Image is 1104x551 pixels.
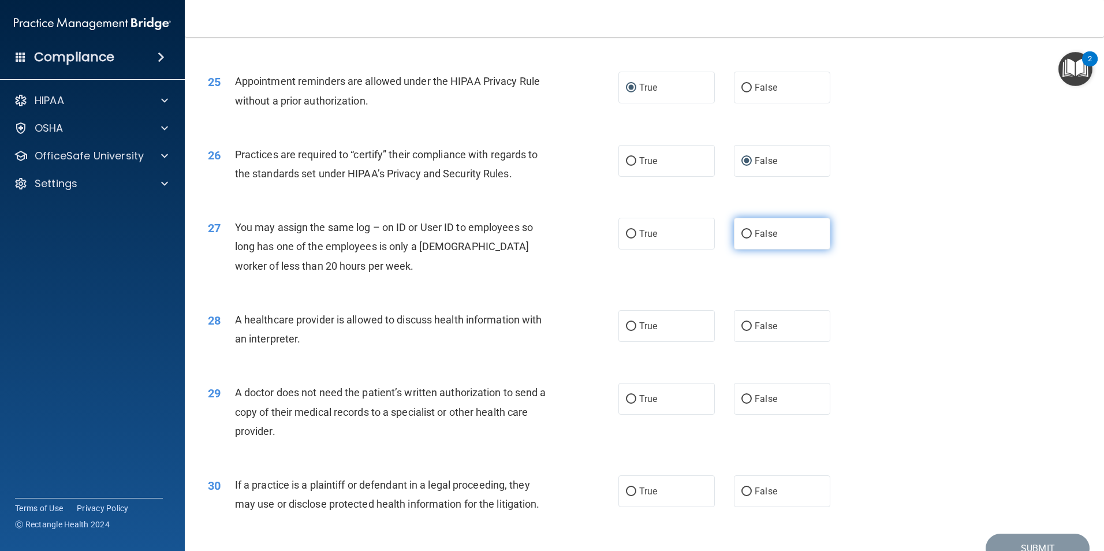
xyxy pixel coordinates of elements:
span: False [755,393,777,404]
span: False [755,321,777,332]
span: If a practice is a plaintiff or defendant in a legal proceeding, they may use or disclose protect... [235,479,540,510]
input: True [626,487,636,496]
a: OfficeSafe University [14,149,168,163]
a: Settings [14,177,168,191]
span: A healthcare provider is allowed to discuss health information with an interpreter. [235,314,542,345]
input: True [626,230,636,239]
span: True [639,82,657,93]
span: Appointment reminders are allowed under the HIPAA Privacy Rule without a prior authorization. [235,75,540,106]
input: True [626,84,636,92]
p: HIPAA [35,94,64,107]
span: Ⓒ Rectangle Health 2024 [15,519,110,530]
img: PMB logo [14,12,171,35]
span: False [755,486,777,497]
span: 27 [208,221,221,235]
p: Settings [35,177,77,191]
span: True [639,155,657,166]
span: False [755,155,777,166]
input: False [741,487,752,496]
span: 29 [208,386,221,400]
span: True [639,321,657,332]
span: True [639,486,657,497]
span: 30 [208,479,221,493]
a: Terms of Use [15,502,63,514]
span: 28 [208,314,221,327]
input: False [741,84,752,92]
input: False [741,157,752,166]
input: True [626,157,636,166]
h4: Compliance [34,49,114,65]
span: False [755,82,777,93]
span: Practices are required to “certify” their compliance with regards to the standards set under HIPA... [235,148,538,180]
iframe: Drift Widget Chat Controller [1046,471,1090,515]
a: Privacy Policy [77,502,129,514]
span: True [639,393,657,404]
p: OSHA [35,121,64,135]
input: True [626,322,636,331]
a: OSHA [14,121,168,135]
span: 25 [208,75,221,89]
div: 2 [1088,59,1092,74]
span: False [755,228,777,239]
input: True [626,395,636,404]
input: False [741,230,752,239]
a: HIPAA [14,94,168,107]
span: True [639,228,657,239]
input: False [741,395,752,404]
span: A doctor does not need the patient’s written authorization to send a copy of their medical record... [235,386,546,437]
span: 26 [208,148,221,162]
button: Open Resource Center, 2 new notifications [1058,52,1092,86]
span: You may assign the same log – on ID or User ID to employees so long has one of the employees is o... [235,221,533,271]
p: OfficeSafe University [35,149,144,163]
input: False [741,322,752,331]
